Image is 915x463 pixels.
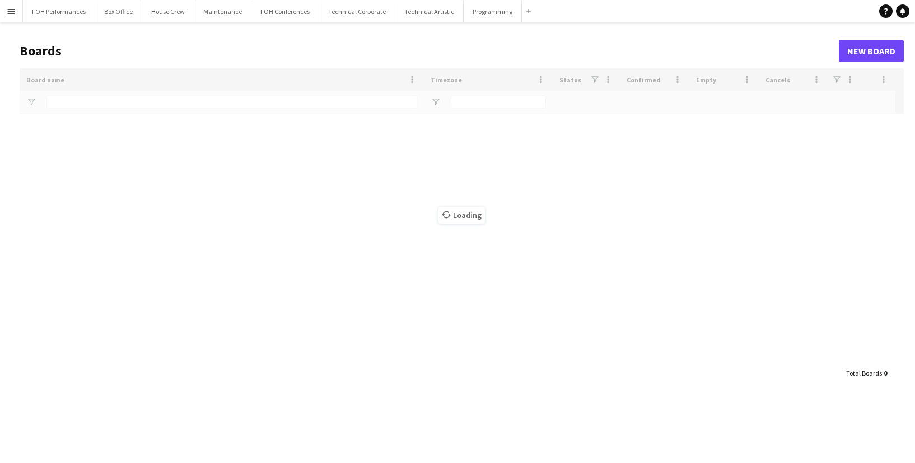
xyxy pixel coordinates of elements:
[839,40,904,62] a: New Board
[95,1,142,22] button: Box Office
[438,207,485,224] span: Loading
[884,369,887,377] span: 0
[846,369,882,377] span: Total Boards
[395,1,464,22] button: Technical Artistic
[319,1,395,22] button: Technical Corporate
[194,1,251,22] button: Maintenance
[464,1,522,22] button: Programming
[846,362,887,384] div: :
[23,1,95,22] button: FOH Performances
[20,43,839,59] h1: Boards
[251,1,319,22] button: FOH Conferences
[142,1,194,22] button: House Crew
